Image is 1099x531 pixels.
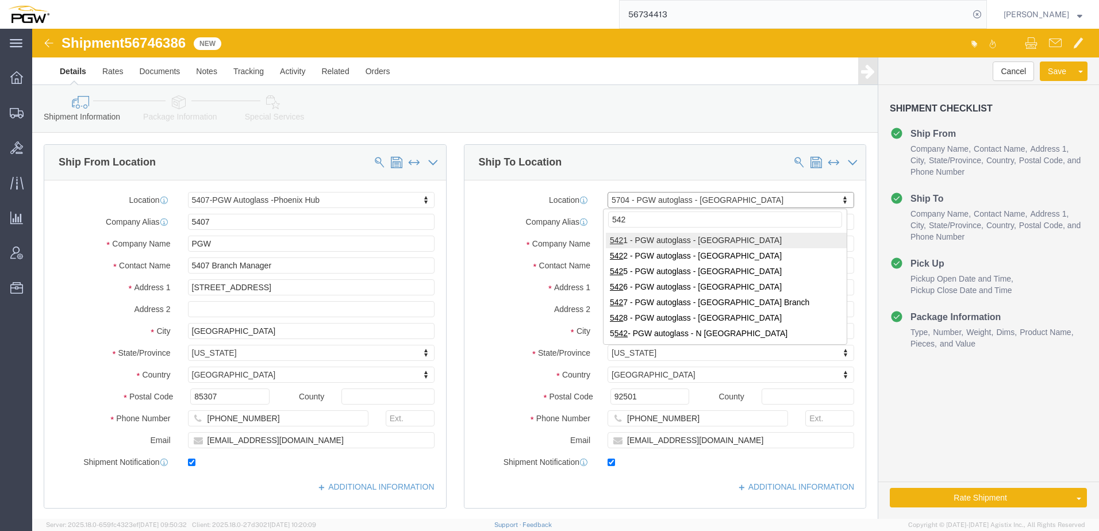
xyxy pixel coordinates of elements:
span: Copyright © [DATE]-[DATE] Agistix Inc., All Rights Reserved [908,520,1085,530]
span: Client: 2025.18.0-27d3021 [192,521,316,528]
span: Server: 2025.18.0-659fc4323ef [46,521,187,528]
span: [DATE] 09:50:32 [139,521,187,528]
span: Amber Hickey [1004,8,1069,21]
button: [PERSON_NAME] [1003,7,1083,21]
img: logo [8,6,49,23]
a: Support [494,521,523,528]
input: Search for shipment number, reference number [620,1,969,28]
iframe: FS Legacy Container [32,29,1099,519]
span: [DATE] 10:20:09 [270,521,316,528]
a: Feedback [522,521,552,528]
